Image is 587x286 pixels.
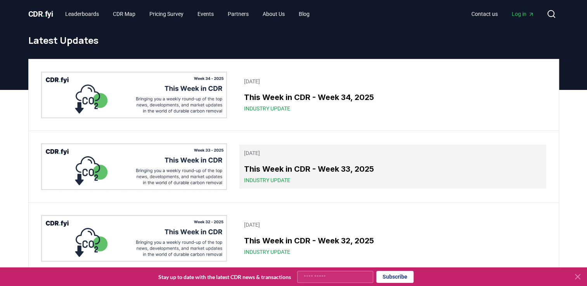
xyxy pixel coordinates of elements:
[244,163,541,175] h3: This Week in CDR - Week 33, 2025
[244,91,541,103] h3: This Week in CDR - Week 34, 2025
[43,9,45,19] span: .
[244,176,290,184] span: Industry Update
[191,7,220,21] a: Events
[465,7,504,21] a: Contact us
[244,221,541,229] p: [DATE]
[239,145,546,189] a: [DATE]This Week in CDR - Week 33, 2025Industry Update
[41,143,227,190] img: This Week in CDR - Week 33, 2025 blog post image
[222,7,255,21] a: Partners
[239,73,546,117] a: [DATE]This Week in CDR - Week 34, 2025Industry Update
[41,72,227,118] img: This Week in CDR - Week 34, 2025 blog post image
[256,7,291,21] a: About Us
[465,7,540,21] nav: Main
[28,9,53,19] span: CDR fyi
[107,7,142,21] a: CDR Map
[41,215,227,262] img: This Week in CDR - Week 32, 2025 blog post image
[239,216,546,260] a: [DATE]This Week in CDR - Week 32, 2025Industry Update
[59,7,316,21] nav: Main
[506,7,540,21] a: Log in
[244,248,290,256] span: Industry Update
[244,149,541,157] p: [DATE]
[143,7,190,21] a: Pricing Survey
[59,7,105,21] a: Leaderboards
[293,7,316,21] a: Blog
[244,235,541,246] h3: This Week in CDR - Week 32, 2025
[244,78,541,85] p: [DATE]
[512,10,534,18] span: Log in
[28,9,53,19] a: CDR.fyi
[244,105,290,112] span: Industry Update
[28,34,559,47] h1: Latest Updates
